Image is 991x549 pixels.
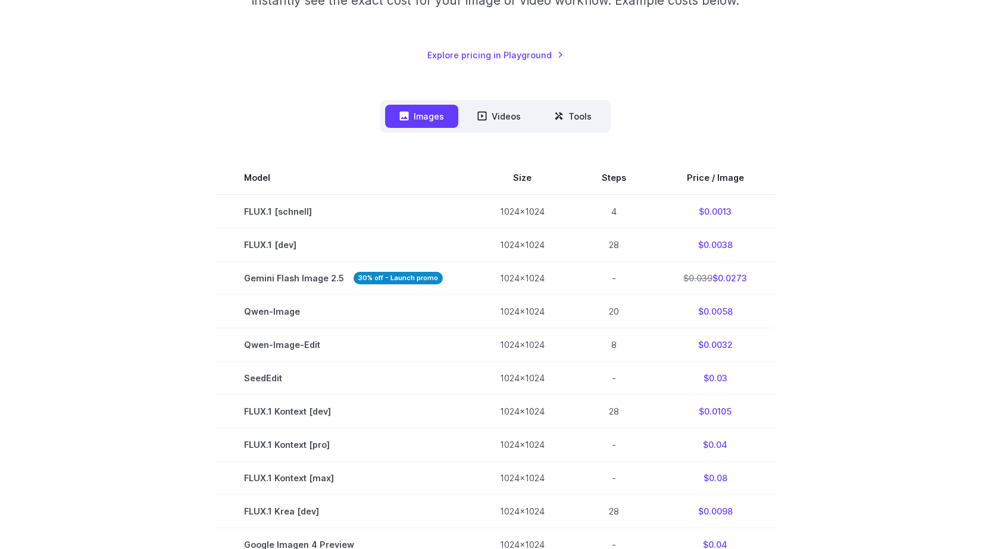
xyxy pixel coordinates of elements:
td: $0.0105 [655,395,776,428]
td: 1024x1024 [471,462,573,495]
td: - [573,428,655,462]
td: 20 [573,295,655,328]
td: $0.0273 [655,262,776,295]
td: Qwen-Image-Edit [215,328,471,362]
td: $0.0013 [655,194,776,228]
td: SeedEdit [215,362,471,395]
span: Gemini Flash Image 2.5 [244,271,443,285]
td: 28 [573,495,655,528]
th: Size [471,161,573,194]
td: FLUX.1 Krea [dev] [215,495,471,528]
button: Videos [463,105,535,128]
td: - [573,262,655,295]
strong: 30% off - Launch promo [354,272,443,284]
td: 1024x1024 [471,262,573,295]
td: 1024x1024 [471,395,573,428]
td: - [573,462,655,495]
td: 1024x1024 [471,428,573,462]
td: 1024x1024 [471,362,573,395]
td: $0.04 [655,428,776,462]
td: $0.0058 [655,295,776,328]
td: 1024x1024 [471,194,573,228]
td: 4 [573,194,655,228]
td: FLUX.1 Kontext [pro] [215,428,471,462]
td: 1024x1024 [471,295,573,328]
td: 28 [573,228,655,262]
td: FLUX.1 Kontext [max] [215,462,471,495]
td: 8 [573,328,655,362]
td: $0.0032 [655,328,776,362]
button: Tools [540,105,606,128]
td: 1024x1024 [471,228,573,262]
td: 1024x1024 [471,495,573,528]
a: Explore pricing in Playground [427,48,564,62]
button: Images [385,105,458,128]
td: $0.0038 [655,228,776,262]
td: FLUX.1 [dev] [215,228,471,262]
td: - [573,362,655,395]
td: $0.03 [655,362,776,395]
td: Qwen-Image [215,295,471,328]
th: Price / Image [655,161,776,194]
s: $0.039 [683,273,712,283]
td: FLUX.1 [schnell] [215,194,471,228]
th: Model [215,161,471,194]
td: $0.0098 [655,495,776,528]
td: FLUX.1 Kontext [dev] [215,395,471,428]
th: Steps [573,161,655,194]
td: 1024x1024 [471,328,573,362]
td: 28 [573,395,655,428]
td: $0.08 [655,462,776,495]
